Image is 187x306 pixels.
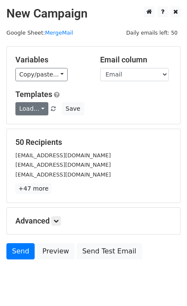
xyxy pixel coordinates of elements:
[6,6,181,21] h2: New Campaign
[15,68,68,81] a: Copy/paste...
[123,29,181,36] a: Daily emails left: 50
[15,162,111,168] small: [EMAIL_ADDRESS][DOMAIN_NAME]
[15,90,52,99] a: Templates
[144,265,187,306] iframe: Chat Widget
[37,243,74,259] a: Preview
[77,243,142,259] a: Send Test Email
[45,29,73,36] a: MergeMail
[15,171,111,178] small: [EMAIL_ADDRESS][DOMAIN_NAME]
[62,102,84,115] button: Save
[6,29,73,36] small: Google Sheet:
[15,55,87,65] h5: Variables
[123,28,181,38] span: Daily emails left: 50
[15,152,111,159] small: [EMAIL_ADDRESS][DOMAIN_NAME]
[15,183,51,194] a: +47 more
[15,216,172,226] h5: Advanced
[15,138,172,147] h5: 50 Recipients
[100,55,172,65] h5: Email column
[6,243,35,259] a: Send
[15,102,48,115] a: Load...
